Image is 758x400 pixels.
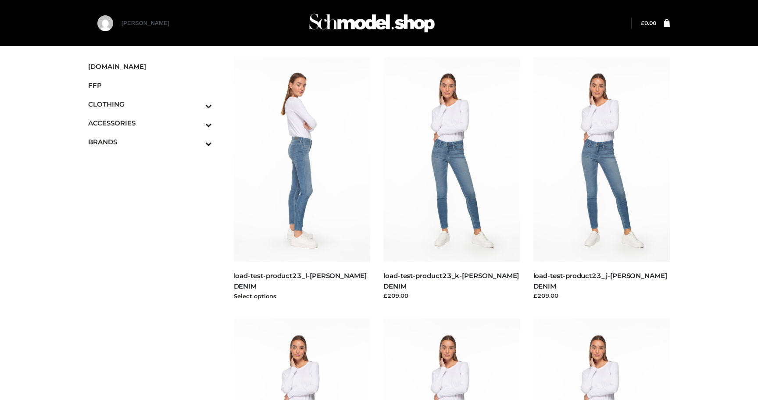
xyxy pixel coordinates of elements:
a: ACCESSORIESToggle Submenu [88,114,212,132]
span: [DOMAIN_NAME] [88,61,212,71]
a: FFP [88,76,212,95]
img: Schmodel Admin 964 [306,6,438,40]
img: load-test-product23_j-PARKER SMITH DENIM [533,57,670,262]
span: FFP [88,80,212,90]
img: load-test-product23_k-PARKER SMITH DENIM [383,57,520,262]
a: BRANDSToggle Submenu [88,132,212,151]
span: £ [641,20,644,26]
a: [DOMAIN_NAME] [88,57,212,76]
span: BRANDS [88,137,212,147]
div: £209.00 [533,291,670,300]
button: Toggle Submenu [181,95,212,114]
a: load-test-product23_j-[PERSON_NAME] DENIM [533,271,667,290]
div: £209.00 [383,291,520,300]
a: Select options [234,293,276,300]
span: ACCESSORIES [88,118,212,128]
bdi: 0.00 [641,20,656,26]
a: load-test-product23_l-[PERSON_NAME] DENIM [234,271,367,290]
a: load-test-product23_k-[PERSON_NAME] DENIM [383,271,519,290]
button: Toggle Submenu [181,132,212,151]
span: CLOTHING [88,99,212,109]
a: [PERSON_NAME] [122,20,169,42]
button: Toggle Submenu [181,114,212,132]
a: CLOTHINGToggle Submenu [88,95,212,114]
a: £0.00 [641,20,656,26]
